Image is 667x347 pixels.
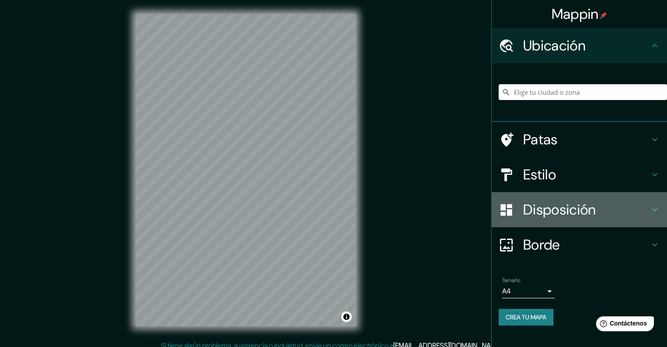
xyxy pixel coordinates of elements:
[600,12,607,19] img: pin-icon.png
[499,84,667,100] input: Elige tu ciudad o zona
[492,28,667,63] div: Ubicación
[492,122,667,157] div: Patas
[492,157,667,192] div: Estilo
[499,309,553,326] button: Crea tu mapa
[492,227,667,262] div: Borde
[506,313,546,321] font: Crea tu mapa
[552,5,599,23] font: Mappin
[136,14,356,326] canvas: Mapa
[492,192,667,227] div: Disposición
[589,313,657,337] iframe: Lanzador de widgets de ayuda
[523,36,585,55] font: Ubicación
[502,284,555,298] div: A4
[523,236,560,254] font: Borde
[523,165,556,184] font: Estilo
[341,311,352,322] button: Activar o desactivar atribución
[523,200,596,219] font: Disposición
[502,286,511,296] font: A4
[523,130,558,149] font: Patas
[502,277,520,284] font: Tamaño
